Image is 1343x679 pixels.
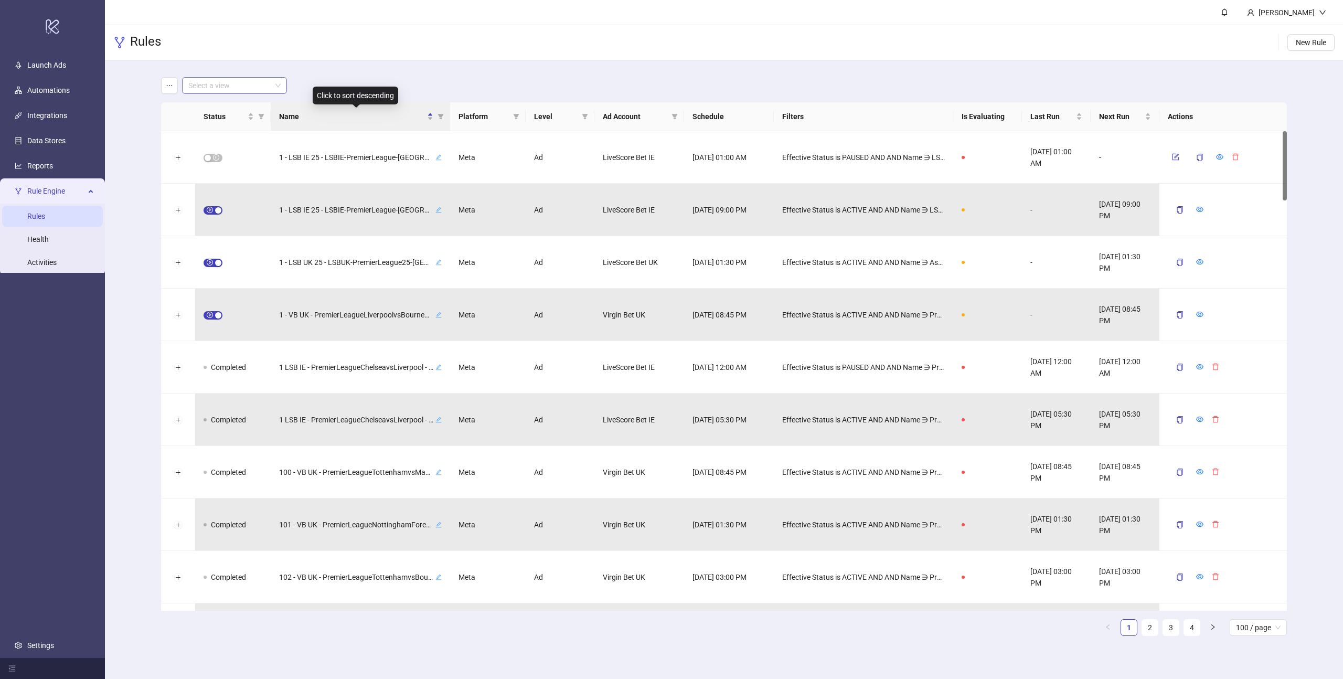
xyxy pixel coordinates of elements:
div: Virgin Bet UK [594,498,684,551]
div: Meta [450,446,526,498]
span: edit [435,469,442,475]
button: copy [1168,516,1192,533]
th: Schedule [684,102,774,131]
span: Completed [211,468,246,476]
span: edit [435,522,442,528]
div: Meta [450,289,526,341]
span: filter [671,113,678,120]
span: Effective Status is ACTIVE AND AND Name ∋ PremierLeagueChelseavsLiverpool AND AND Campaign Name i... [782,414,945,426]
a: Data Stores [27,136,66,145]
a: Integrations [27,111,67,120]
button: Expand row [174,469,183,477]
a: Automations [27,86,70,94]
a: Activities [27,258,57,267]
div: 1 - LSB IE 25 - LSBIE-PremierLeague-[GEOGRAPHIC_DATA] - Pause - [DATE]edit [279,203,442,217]
li: Previous Page [1100,619,1116,636]
span: right [1210,624,1216,630]
div: LiveScore Bet UK [594,236,684,289]
span: Completed [211,521,246,529]
button: delete [1208,465,1223,478]
div: Ad [526,498,594,551]
div: Ad [526,551,594,603]
th: Is Evaluating [953,102,1022,131]
span: filter [669,109,680,124]
span: delete [1212,573,1219,580]
span: Effective Status is ACTIVE AND AND Name ∋ AstonVillavsNewcastle [782,257,945,268]
a: Rules [27,212,45,220]
div: Meta [450,131,526,184]
span: Effective Status is ACTIVE AND AND Name ∋ PremierLeagueLiverpoolvsBournemouth AND AND Campaign Na... [782,309,945,321]
div: - [1022,236,1091,289]
span: edit [435,259,442,266]
span: [DATE] 01:30 PM [692,257,747,268]
span: Effective Status is PAUSED AND AND Name ∋ PremierLeagueChelseavsLiverpool AND AND Campaign Name i... [782,362,945,373]
span: Level [534,111,578,122]
span: edit [435,312,442,318]
span: Next Run [1099,111,1143,122]
button: Expand row [174,154,183,162]
div: [DATE] 01:00 AM [1022,131,1091,184]
a: 2 [1142,620,1158,635]
a: eye [1196,206,1203,214]
span: [DATE] 01:00 AM [692,152,747,163]
span: filter [513,113,519,120]
div: Meta [450,341,526,394]
span: eye [1196,258,1203,266]
span: [DATE] 09:00 PM [692,204,747,216]
div: 102 - VB UK - PremierLeagueTottenhamvsBournemouth - Pause - [DATE]edit [279,570,442,584]
a: Launch Ads [27,61,66,69]
span: Rule Engine [27,181,85,201]
span: eye [1196,468,1203,475]
span: copy [1176,364,1184,371]
button: copy [1168,411,1192,428]
li: 1 [1121,619,1137,636]
div: [DATE] 05:30 PM [1091,603,1159,656]
span: copy [1176,469,1184,476]
a: eye [1216,153,1223,162]
span: filter [580,109,590,124]
div: Page Size [1230,619,1287,636]
div: Meta [450,551,526,603]
button: Expand row [174,206,183,215]
div: 100 - VB UK - PremierLeagueTottenhamvsManCity - Pause - [DATE]edit [279,465,442,479]
a: eye [1196,468,1203,476]
span: copy [1176,574,1184,581]
span: eye [1196,206,1203,213]
div: [DATE] 08:45 PM [1091,446,1159,498]
div: [DATE] 01:30 PM [1091,498,1159,551]
a: Health [27,235,49,243]
a: 1 [1121,620,1137,635]
a: eye [1196,311,1203,319]
div: Ad [526,603,594,656]
div: [DATE] 05:30 PM [1022,603,1091,656]
div: LiveScore Bet IE [594,394,684,446]
span: copy [1176,311,1184,319]
button: copy [1168,254,1192,271]
span: Effective Status is PAUSED AND AND Name ∋ LSBIE-PremierLeague-LiverpoolvsBournemouth AND AND Camp... [782,152,945,163]
span: eye [1196,416,1203,423]
span: delete [1212,468,1219,475]
div: Meta [450,498,526,551]
button: right [1205,619,1221,636]
span: copy [1176,206,1184,214]
span: Completed [211,416,246,424]
span: fork [15,187,22,195]
span: 1 LSB IE - PremierLeagueChelseavsLiverpool - Pause - 1days [279,414,433,426]
span: filter [511,109,521,124]
span: [DATE] 12:00 AM [692,362,747,373]
span: Completed [211,363,246,372]
div: Meta [450,236,526,289]
button: delete [1208,413,1223,426]
span: Name [279,111,425,122]
div: [DATE] 12:00 AM [1091,341,1159,394]
div: 1 - LSB IE 25 - LSBIE-PremierLeague-[GEOGRAPHIC_DATA] - Launch - [DATE]edit [279,151,442,164]
button: Expand row [174,259,183,267]
span: copy [1176,416,1184,423]
span: filter [256,109,267,124]
div: [DATE] 03:00 PM [1022,551,1091,603]
span: eye [1216,153,1223,161]
span: Ad Account [603,111,667,122]
span: 102 - VB UK - PremierLeagueTottenhamvsBournemouth - Pause - [DATE] [279,571,433,583]
th: Last Run [1022,102,1091,131]
a: Reports [27,162,53,170]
